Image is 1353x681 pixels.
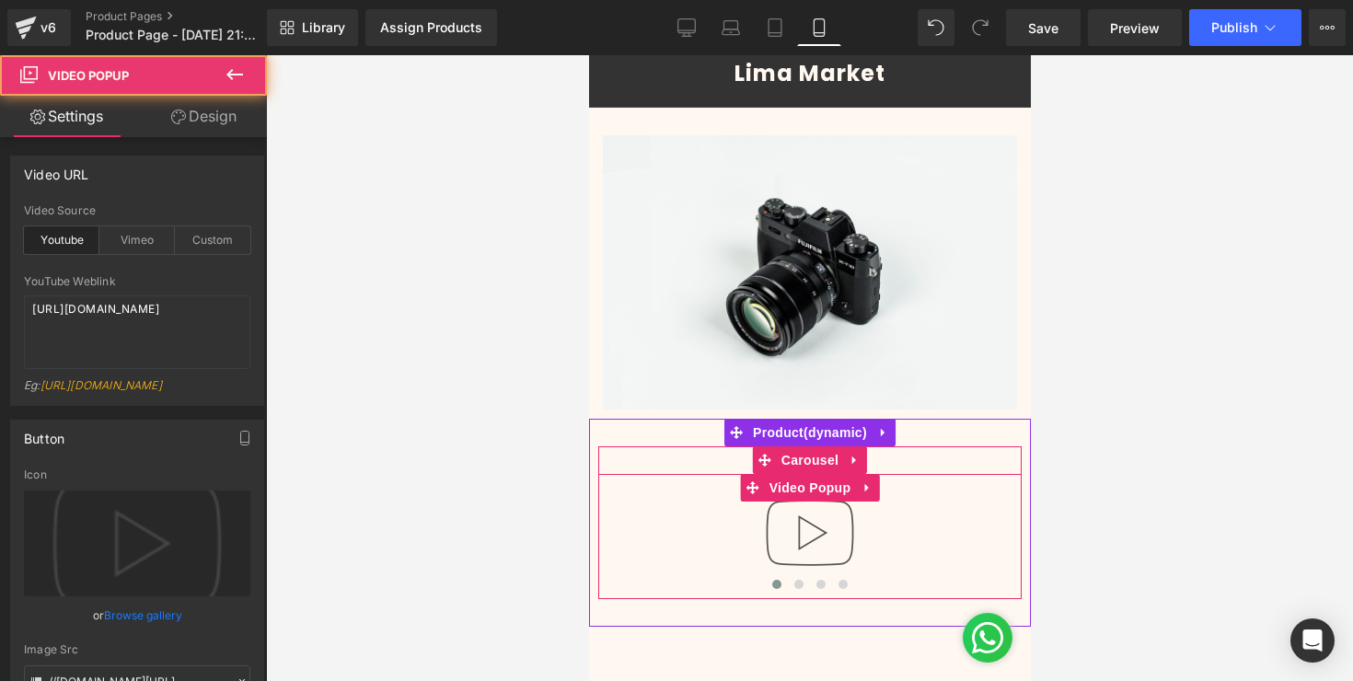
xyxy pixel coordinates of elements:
div: Custom [175,226,250,254]
div: Eg: [24,378,250,405]
span: Publish [1211,20,1257,35]
a: Desktop [665,9,709,46]
a: New Library [267,9,358,46]
li: 1 of 1 [14,7,428,29]
a: v6 [7,9,71,46]
div: Vimeo [99,226,175,254]
span: Preview [1110,18,1160,38]
div: Assign Products [380,20,482,35]
div: Youtube [24,226,99,254]
span: Product [159,364,283,391]
div: Image Src [24,643,250,656]
a: Laptop [709,9,753,46]
a: [URL][DOMAIN_NAME] [40,378,162,392]
button: Undo [918,9,954,46]
button: More [1309,9,1346,46]
div: Icon [24,468,250,481]
img: Video [162,419,280,537]
div: v6 [37,16,60,40]
span: Product Page - [DATE] 21:49:38 [86,28,262,42]
a: Design [137,96,271,137]
div: Video URL [24,156,89,182]
div: Open Intercom Messenger [1290,618,1335,663]
a: Expand / Collapse [266,419,290,446]
div: Button [24,421,64,446]
a: Product Pages [86,9,297,24]
a: Tablet [753,9,797,46]
div: Video Source [24,204,250,217]
a: Mobile [797,9,841,46]
strong: Lima Market [145,3,296,33]
div: YouTube Weblink [24,275,250,288]
div: or [24,606,250,625]
span: Video Popup [48,68,129,83]
a: Preview [1088,9,1182,46]
span: Video Popup [176,419,267,446]
button: Redo [962,9,999,46]
span: Carousel [188,391,254,419]
span: Save [1028,18,1058,38]
a: Browse gallery [104,599,182,631]
a: Expand / Collapse [254,391,278,419]
button: Publish [1189,9,1301,46]
span: Library [302,19,345,36]
a: Expand / Collapse [283,364,306,391]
